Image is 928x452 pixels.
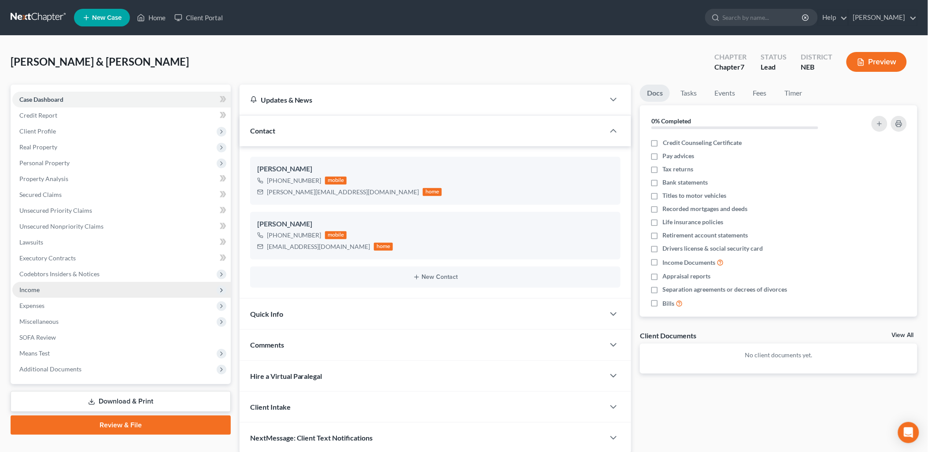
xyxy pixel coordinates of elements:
span: Pay advices [663,152,695,160]
span: Income Documents [663,258,716,267]
button: Preview [847,52,907,72]
div: mobile [325,177,347,185]
div: NEB [801,62,832,72]
span: Client Intake [250,403,291,411]
span: Appraisal reports [663,272,711,281]
span: Comments [250,341,284,349]
div: [PHONE_NUMBER] [267,176,322,185]
a: Secured Claims [12,187,231,203]
span: Tax returns [663,165,694,174]
a: Home [133,10,170,26]
div: mobile [325,231,347,239]
span: Additional Documents [19,365,81,373]
span: Income [19,286,40,293]
span: Unsecured Priority Claims [19,207,92,214]
div: [PERSON_NAME] [257,164,614,174]
span: Lawsuits [19,238,43,246]
div: Status [761,52,787,62]
a: Unsecured Priority Claims [12,203,231,219]
span: Property Analysis [19,175,68,182]
p: No client documents yet. [647,351,910,359]
span: Case Dashboard [19,96,63,103]
span: Recorded mortgages and deeds [663,204,748,213]
span: Bills [663,299,675,308]
div: Chapter [714,62,747,72]
a: Credit Report [12,107,231,123]
span: Expenses [19,302,44,309]
a: Client Portal [170,10,227,26]
span: New Case [92,15,122,21]
span: Titles to motor vehicles [663,191,727,200]
span: NextMessage: Client Text Notifications [250,433,373,442]
span: Executory Contracts [19,254,76,262]
a: [PERSON_NAME] [849,10,917,26]
a: Executory Contracts [12,250,231,266]
a: Docs [640,85,670,102]
span: Credit Counseling Certificate [663,138,742,147]
div: Updates & News [250,95,595,104]
a: Property Analysis [12,171,231,187]
span: Client Profile [19,127,56,135]
span: Means Test [19,349,50,357]
span: SOFA Review [19,333,56,341]
span: Retirement account statements [663,231,748,240]
a: View All [892,332,914,338]
a: Download & Print [11,391,231,412]
div: [PERSON_NAME] [257,219,614,230]
span: Separation agreements or decrees of divorces [663,285,788,294]
div: [PERSON_NAME][EMAIL_ADDRESS][DOMAIN_NAME] [267,188,419,196]
span: Secured Claims [19,191,62,198]
span: 7 [740,63,744,71]
strong: 0% Completed [651,117,691,125]
div: Open Intercom Messenger [898,422,919,443]
div: [EMAIL_ADDRESS][DOMAIN_NAME] [267,242,370,251]
button: New Contact [257,274,614,281]
a: Case Dashboard [12,92,231,107]
a: Fees [746,85,774,102]
span: Codebtors Insiders & Notices [19,270,100,278]
span: Personal Property [19,159,70,167]
span: Life insurance policies [663,218,724,226]
a: Unsecured Nonpriority Claims [12,219,231,234]
div: home [374,243,393,251]
a: Review & File [11,415,231,435]
div: Chapter [714,52,747,62]
div: Client Documents [640,331,696,340]
a: Help [818,10,848,26]
span: Real Property [19,143,57,151]
div: [PHONE_NUMBER] [267,231,322,240]
span: Hire a Virtual Paralegal [250,372,322,380]
span: Quick Info [250,310,283,318]
a: Events [707,85,742,102]
span: Drivers license & social security card [663,244,763,253]
input: Search by name... [723,9,803,26]
span: Contact [250,126,275,135]
a: Timer [777,85,809,102]
span: Miscellaneous [19,318,59,325]
span: Unsecured Nonpriority Claims [19,222,104,230]
div: District [801,52,832,62]
a: Lawsuits [12,234,231,250]
span: [PERSON_NAME] & [PERSON_NAME] [11,55,189,68]
span: Credit Report [19,111,57,119]
a: SOFA Review [12,330,231,345]
div: Lead [761,62,787,72]
span: Bank statements [663,178,708,187]
div: home [423,188,442,196]
a: Tasks [673,85,704,102]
